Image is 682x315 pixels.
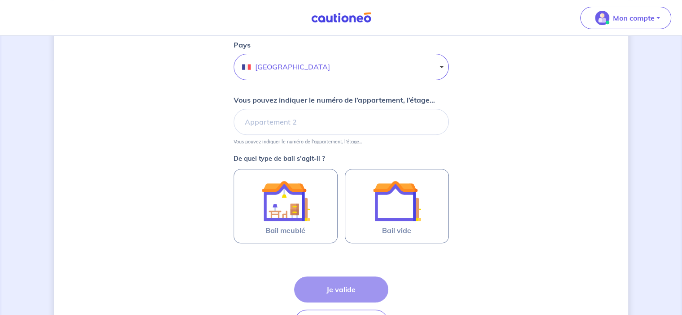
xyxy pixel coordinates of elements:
[613,13,655,23] p: Mon compte
[265,225,305,236] span: Bail meublé
[595,11,609,25] img: illu_account_valid_menu.svg
[234,109,449,135] input: Appartement 2
[234,39,251,50] label: Pays
[382,225,411,236] span: Bail vide
[580,7,671,29] button: illu_account_valid_menu.svgMon compte
[234,138,362,145] p: Vous pouvez indiquer le numéro de l’appartement, l’étage...
[234,54,449,80] button: [GEOGRAPHIC_DATA]
[308,12,375,23] img: Cautioneo
[261,177,310,225] img: illu_furnished_lease.svg
[234,155,449,162] p: De quel type de bail s’agit-il ?
[234,95,435,105] p: Vous pouvez indiquer le numéro de l’appartement, l’étage...
[373,177,421,225] img: illu_empty_lease.svg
